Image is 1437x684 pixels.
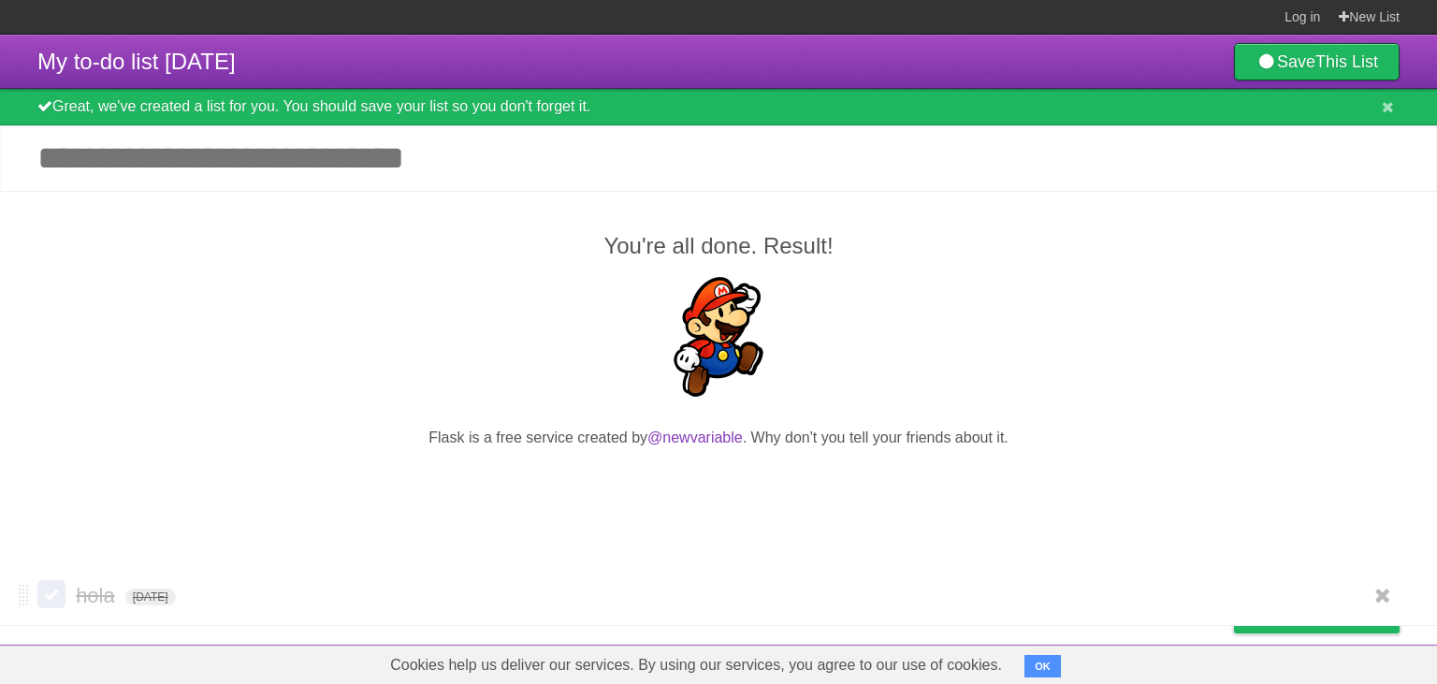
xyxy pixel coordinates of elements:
button: OK [1024,655,1061,677]
p: Flask is a free service created by . Why don't you tell your friends about it. [37,427,1400,449]
span: Cookies help us deliver our services. By using our services, you agree to our use of cookies. [371,647,1021,684]
span: hola [76,584,120,607]
img: Super Mario [659,277,778,397]
a: @newvariable [647,429,743,445]
span: My to-do list [DATE] [37,49,236,74]
a: SaveThis List [1234,43,1400,80]
h2: You're all done. Result! [37,229,1400,263]
label: Done [37,580,65,608]
iframe: X Post Button [685,473,752,499]
b: This List [1315,52,1378,71]
span: [DATE] [125,589,176,605]
span: Buy me a coffee [1273,600,1390,633]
